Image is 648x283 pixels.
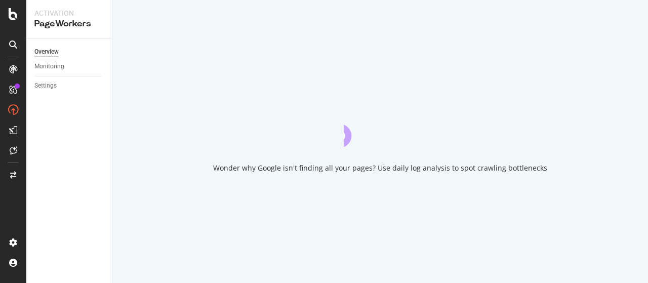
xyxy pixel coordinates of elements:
[34,47,105,57] a: Overview
[34,61,105,72] a: Monitoring
[344,110,417,147] div: animation
[213,163,547,173] div: Wonder why Google isn't finding all your pages? Use daily log analysis to spot crawling bottlenecks
[34,18,104,30] div: PageWorkers
[34,47,59,57] div: Overview
[34,61,64,72] div: Monitoring
[34,8,104,18] div: Activation
[34,80,105,91] a: Settings
[34,80,57,91] div: Settings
